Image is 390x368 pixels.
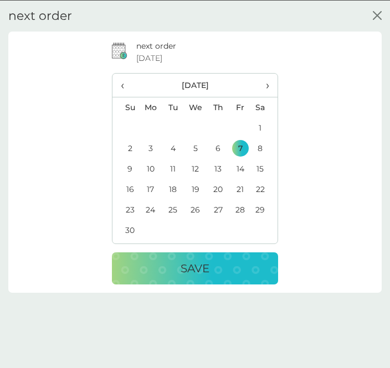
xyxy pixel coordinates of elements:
[139,97,162,118] th: Mo
[136,52,162,64] span: [DATE]
[112,252,278,284] button: Save
[184,179,207,199] td: 19
[252,179,278,199] td: 22
[112,199,139,220] td: 23
[252,199,278,220] td: 29
[139,73,252,97] th: [DATE]
[373,11,382,21] button: close
[252,97,278,118] th: Sa
[162,199,184,220] td: 25
[136,39,176,51] p: next order
[8,8,72,23] h2: next order
[139,138,162,158] td: 3
[207,199,229,220] td: 27
[229,158,252,179] td: 14
[260,73,269,96] span: ›
[112,179,139,199] td: 16
[139,199,162,220] td: 24
[252,138,278,158] td: 8
[112,138,139,158] td: 2
[162,179,184,199] td: 18
[207,97,229,118] th: Th
[181,259,209,277] p: Save
[162,138,184,158] td: 4
[229,97,252,118] th: Fr
[162,158,184,179] td: 11
[112,97,139,118] th: Su
[207,179,229,199] td: 20
[252,117,278,138] td: 1
[229,179,252,199] td: 21
[229,199,252,220] td: 28
[252,158,278,179] td: 15
[112,220,139,240] td: 30
[139,179,162,199] td: 17
[112,158,139,179] td: 9
[207,158,229,179] td: 13
[139,158,162,179] td: 10
[229,138,252,158] td: 7
[121,73,131,96] span: ‹
[184,138,207,158] td: 5
[184,97,207,118] th: We
[162,97,184,118] th: Tu
[184,199,207,220] td: 26
[184,158,207,179] td: 12
[207,138,229,158] td: 6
